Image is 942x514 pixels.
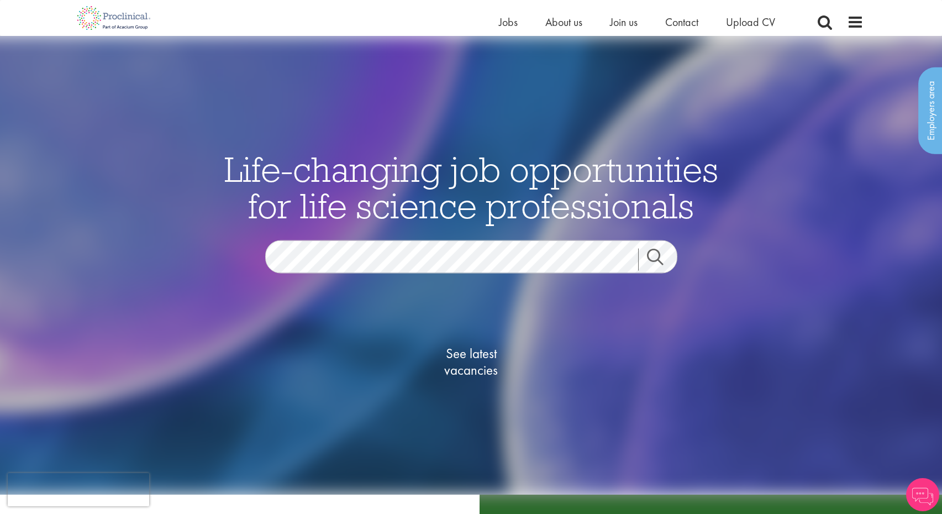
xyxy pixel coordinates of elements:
span: See latest vacancies [416,345,527,378]
a: Upload CV [726,15,775,29]
span: Life-changing job opportunities for life science professionals [224,146,718,227]
img: Chatbot [906,478,939,511]
a: Jobs [499,15,518,29]
a: About us [545,15,582,29]
a: Contact [665,15,698,29]
iframe: reCAPTCHA [8,473,149,506]
a: Join us [610,15,638,29]
a: See latestvacancies [416,301,527,422]
a: Job search submit button [638,248,686,270]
